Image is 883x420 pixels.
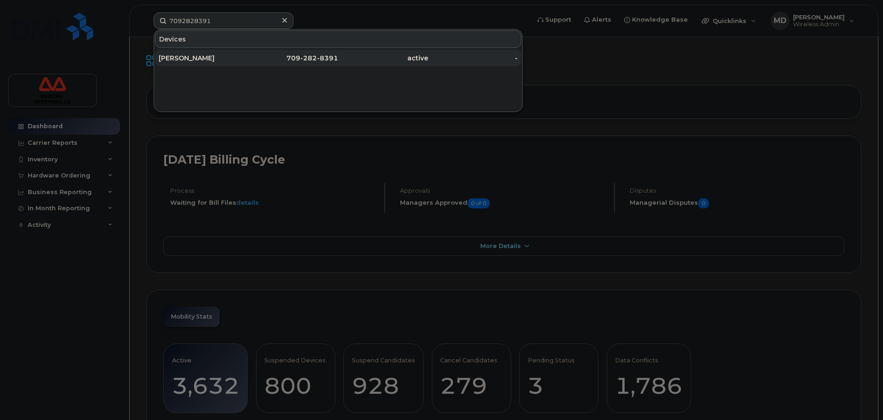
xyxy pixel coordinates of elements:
span: 282 [303,54,317,62]
div: - [428,53,518,63]
div: [PERSON_NAME] [159,53,249,63]
span: 709 [286,54,300,62]
div: active [338,53,428,63]
a: [PERSON_NAME]709-282-8391active- [155,50,521,66]
div: Devices [155,30,521,48]
span: 8391 [320,54,338,62]
div: - - [249,53,339,63]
